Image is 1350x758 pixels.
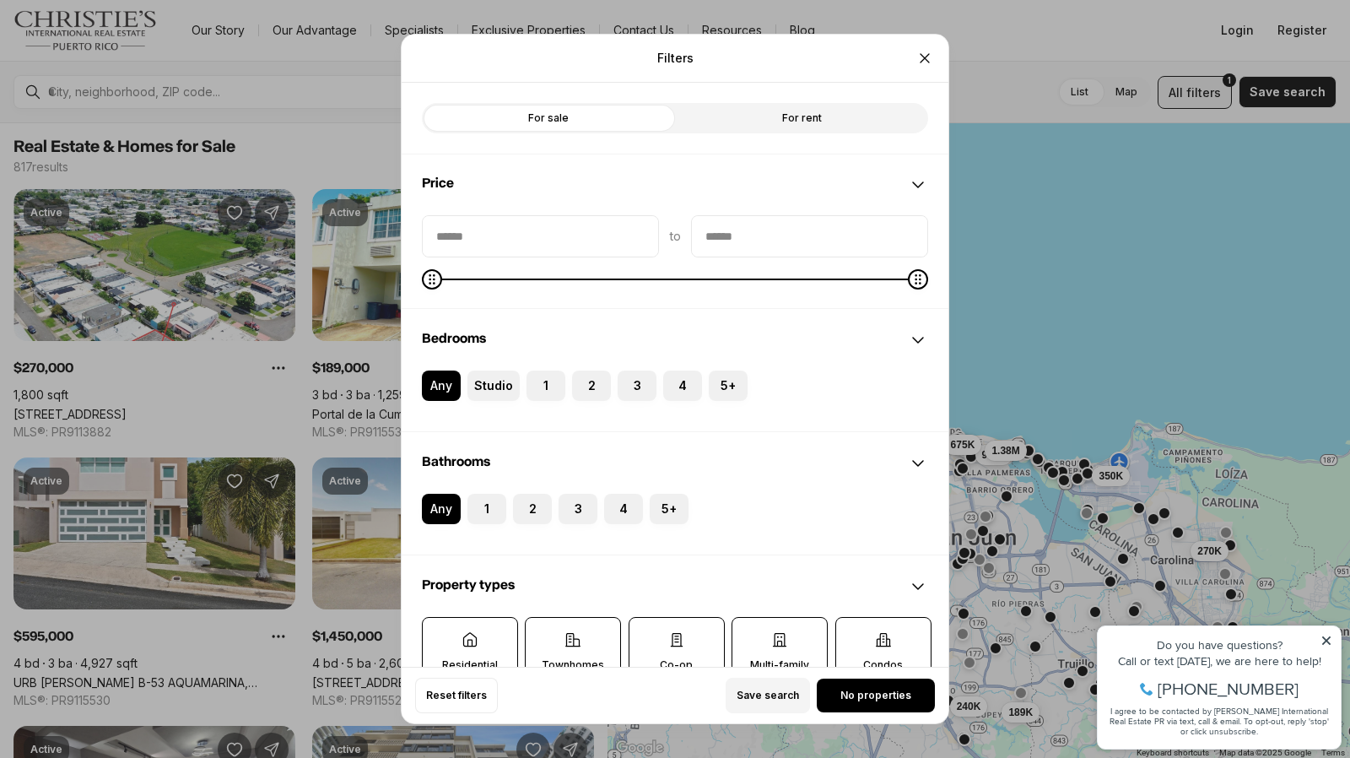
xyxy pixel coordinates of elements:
[692,216,927,257] input: priceMax
[467,494,506,524] label: 1
[542,658,604,672] p: Townhomes
[402,154,948,215] div: Price
[526,371,565,401] label: 1
[863,658,903,672] p: Condos
[422,455,490,468] span: Bathrooms
[669,230,681,243] span: to
[18,38,244,50] div: Do you have questions?
[675,103,928,133] label: For rent
[709,371,748,401] label: 5+
[422,103,675,133] label: For sale
[426,689,487,702] span: Reset filters
[21,104,240,136] span: I agree to be contacted by [PERSON_NAME] International Real Estate PR via text, call & email. To ...
[618,371,656,401] label: 3
[422,269,442,290] span: Minimum
[423,216,658,257] input: priceMin
[726,678,810,713] button: Save search
[402,433,948,494] div: Bathrooms
[604,494,643,524] label: 4
[663,371,702,401] label: 4
[422,494,461,524] label: Any
[422,176,454,190] span: Price
[513,494,552,524] label: 2
[402,371,948,431] div: Bedrooms
[572,371,611,401] label: 2
[467,371,520,401] label: Studio
[908,269,928,290] span: Maximum
[840,689,911,702] span: No properties
[559,494,597,524] label: 3
[737,689,799,702] span: Save search
[422,371,461,401] label: Any
[402,310,948,371] div: Bedrooms
[402,494,948,555] div: Bathrooms
[650,494,688,524] label: 5+
[442,658,498,672] p: Residential
[750,658,809,672] p: Multi-family
[422,578,515,592] span: Property types
[69,79,210,96] span: [PHONE_NUMBER]
[402,556,948,617] div: Property types
[908,41,942,75] button: Close
[422,332,486,345] span: Bedrooms
[415,678,498,713] button: Reset filters
[660,658,693,672] p: Co-op
[402,215,948,308] div: Price
[18,54,244,66] div: Call or text [DATE], we are here to help!
[817,679,935,712] button: No properties
[657,51,694,65] p: Filters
